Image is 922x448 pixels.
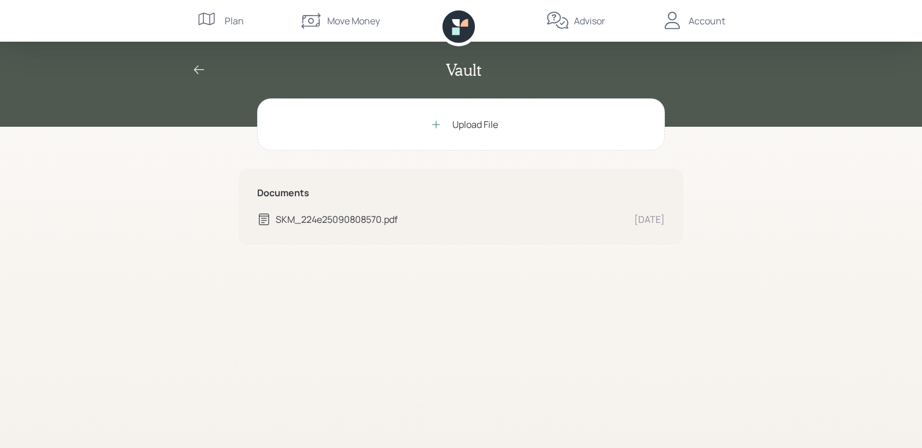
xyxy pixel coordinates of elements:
div: Move Money [327,14,380,28]
div: Plan [225,14,244,28]
div: Account [689,14,725,28]
h5: Documents [257,188,665,199]
a: SKM_224e25090808570.pdf[DATE] [257,212,665,226]
div: Upload File [452,117,498,131]
div: [DATE] [634,212,665,226]
div: Advisor [574,14,605,28]
div: SKM_224e25090808570.pdf [276,212,625,226]
h2: Vault [446,60,481,80]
